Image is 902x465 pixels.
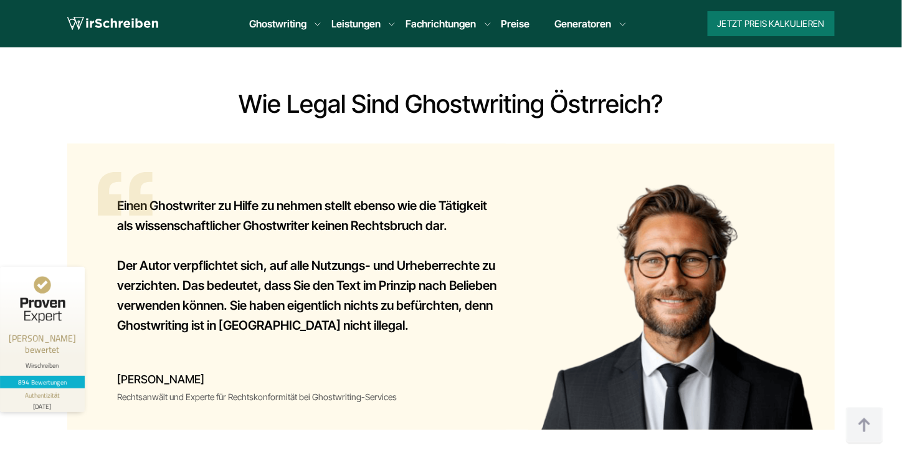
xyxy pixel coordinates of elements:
p: Der Autor verpflichtet sich, auf alle Nutzungs- und Urheberrechte zu verzichten. Das bedeutet, da... [117,256,503,336]
a: Preise [501,17,530,30]
a: Fachrichtungen [406,16,477,31]
img: button top [846,407,883,444]
div: Authentizität [25,391,60,400]
a: Ghostwriting [249,16,306,31]
div: Rechtsanwält und Experte für Rechtskonformität bei Ghostwriting-Services [117,390,397,430]
div: [PERSON_NAME] [117,370,397,390]
p: Einen Ghostwriter zu Hilfe zu nehmen stellt ebenso wie die Tätigkeit als wissenschaftlicher Ghost... [117,196,503,236]
h2: Wie legal sind Ghostwriting Östrreich? [67,89,835,119]
img: logo wirschreiben [67,14,158,33]
button: Jetzt Preis kalkulieren [708,11,835,36]
div: [DATE] [5,400,80,410]
a: Generatoren [555,16,612,31]
img: Wie legal sind Ghostwriting Östrreich? [528,170,825,430]
a: Leistungen [331,16,381,31]
div: Wirschreiben [5,362,80,370]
